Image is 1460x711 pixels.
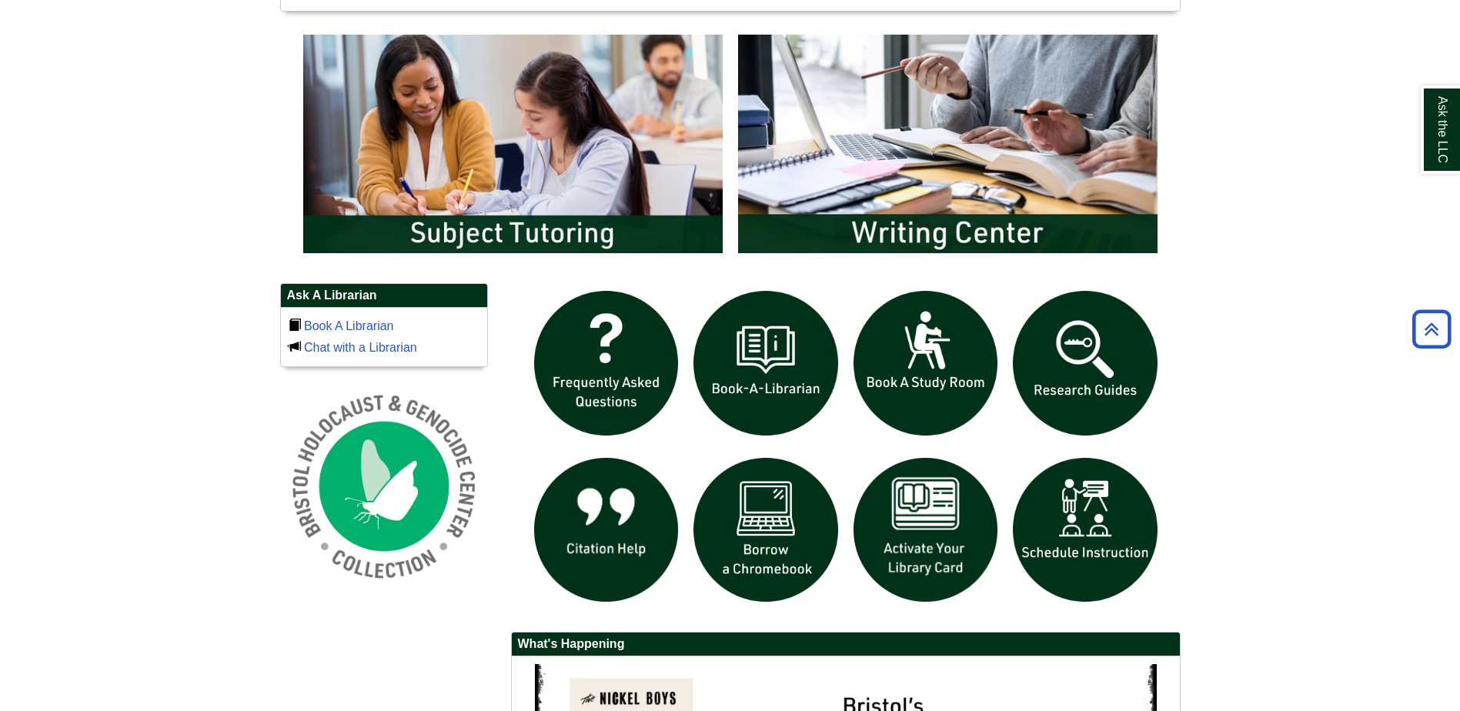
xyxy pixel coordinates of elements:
[526,283,1165,616] div: slideshow
[526,450,687,610] img: citation help icon links to citation help guide page
[296,27,730,261] img: Subject Tutoring Information
[512,633,1180,656] h2: What's Happening
[304,319,394,332] a: Book A Librarian
[296,27,1165,268] div: slideshow
[280,382,488,590] img: Holocaust and Genocide Collection
[281,284,487,308] h2: Ask A Librarian
[1407,319,1456,339] a: Back to Top
[526,283,687,443] img: frequently asked questions
[1005,450,1165,610] img: For faculty. Schedule Library Instruction icon links to form.
[686,450,846,610] img: Borrow a chromebook icon links to the borrow a chromebook web page
[686,283,846,443] img: Book a Librarian icon links to book a librarian web page
[846,283,1006,443] img: book a study room icon links to book a study room web page
[730,27,1165,261] img: Writing Center Information
[1005,283,1165,443] img: Research Guides icon links to research guides web page
[304,341,417,354] a: Chat with a Librarian
[846,450,1006,610] img: activate Library Card icon links to form to activate student ID into library card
